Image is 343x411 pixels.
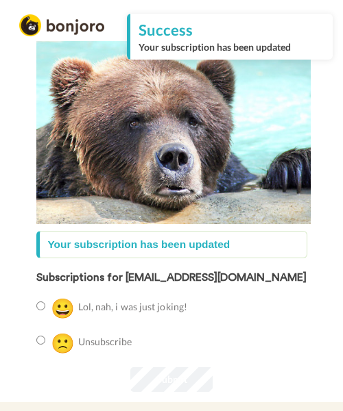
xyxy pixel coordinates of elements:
a: Bonjoro Logo [19,18,104,30]
span: 😀 [51,296,75,319]
input: 😀Lol, nah, i was just joking! [36,301,45,310]
img: Bonjoro Logo [19,14,104,36]
div: Success [139,19,324,40]
label: Unsubscribe [36,328,132,357]
h3: Subscriptions for [EMAIL_ADDRESS][DOMAIN_NAME] [36,272,307,284]
input: Submit [130,367,213,392]
div: Your subscription has been updated [139,40,324,54]
input: 🙁Unsubscribe [36,336,45,345]
label: Lol, nah, i was just joking! [36,293,187,322]
span: 🙁 [51,331,75,354]
div: Your subscription has been updated [36,231,307,258]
